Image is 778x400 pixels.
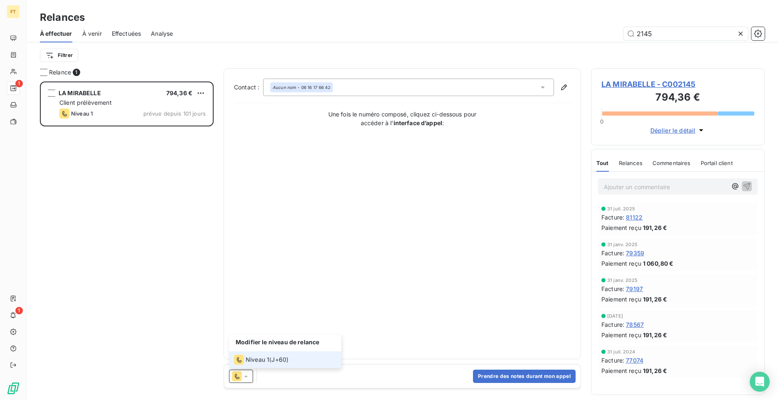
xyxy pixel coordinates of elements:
[473,370,576,383] button: Prendre des notes durant mon appel
[73,69,80,76] span: 1
[652,160,691,166] span: Commentaires
[40,81,214,400] div: grid
[607,242,638,247] span: 31 janv. 2025
[7,5,20,18] div: FT
[59,89,101,96] span: LA MIRABELLE
[40,30,72,38] span: À effectuer
[601,320,624,329] span: Facture :
[246,356,269,364] span: Niveau 1
[596,160,609,166] span: Tout
[623,27,748,40] input: Rechercher
[607,206,635,211] span: 31 juil. 2025
[601,366,641,375] span: Paiement reçu
[40,10,85,25] h3: Relances
[15,307,23,314] span: 1
[40,49,78,62] button: Filtrer
[273,84,330,90] div: - 06 16 17 66 42
[601,356,624,365] span: Facture :
[601,284,624,293] span: Facture :
[607,278,638,283] span: 31 janv. 2025
[607,314,623,319] span: [DATE]
[271,356,288,364] span: J+60 )
[15,80,23,87] span: 1
[394,119,443,126] strong: interface d’appel
[236,338,319,346] span: Modifier le niveau de relance
[71,110,93,117] span: Niveau 1
[626,213,643,222] span: 81122
[601,259,641,268] span: Paiement reçu
[643,295,667,304] span: 191,26 €
[234,355,288,365] div: (
[600,118,603,125] span: 0
[601,90,754,106] h3: 794,36 €
[143,110,206,117] span: prévue depuis 101 jours
[7,382,20,395] img: Logo LeanPay
[273,84,296,90] em: Aucun nom
[626,320,644,329] span: 78567
[59,99,112,106] span: Client prélèvement
[49,68,71,77] span: Relance
[607,349,635,354] span: 31 juil. 2024
[112,30,141,38] span: Effectuées
[601,213,624,222] span: Facture :
[601,331,641,339] span: Paiement reçu
[648,126,708,135] button: Déplier le détail
[166,89,192,96] span: 794,36 €
[82,30,102,38] span: À venir
[626,356,643,365] span: 77074
[319,110,485,127] p: Une fois le numéro composé, cliquez ci-dessous pour accéder à l’ :
[601,79,754,90] span: LA MIRABELLE - C002145
[619,160,643,166] span: Relances
[643,259,674,268] span: 1 060,80 €
[643,366,667,375] span: 191,26 €
[626,249,644,257] span: 79359
[151,30,173,38] span: Analyse
[626,284,643,293] span: 79197
[650,126,696,135] span: Déplier le détail
[643,223,667,232] span: 191,26 €
[701,160,733,166] span: Portail client
[750,372,770,392] div: Open Intercom Messenger
[601,249,624,257] span: Facture :
[234,83,263,91] label: Contact :
[643,331,667,339] span: 191,26 €
[601,223,641,232] span: Paiement reçu
[601,295,641,304] span: Paiement reçu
